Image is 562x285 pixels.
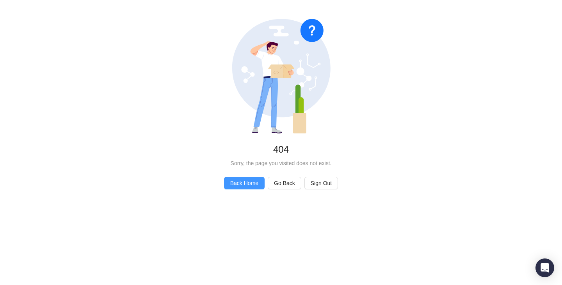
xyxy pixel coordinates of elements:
span: Sign Out [311,179,332,187]
button: Back Home [224,177,265,189]
div: Sorry, the page you visited does not exist. [12,159,550,167]
button: Sign Out [304,177,338,189]
span: Go Back [274,179,295,187]
div: Open Intercom Messenger [535,258,554,277]
button: Go Back [268,177,301,189]
span: Back Home [230,179,258,187]
div: 404 [12,143,550,156]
